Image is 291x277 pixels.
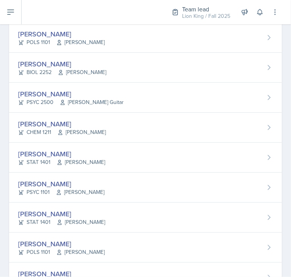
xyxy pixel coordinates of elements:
[56,248,105,256] span: [PERSON_NAME]
[57,218,105,226] span: [PERSON_NAME]
[18,89,124,99] div: [PERSON_NAME]
[18,248,105,256] div: POLS 1101
[57,128,106,136] span: [PERSON_NAME]
[9,173,282,203] a: [PERSON_NAME] PSYC 1101[PERSON_NAME]
[56,188,104,196] span: [PERSON_NAME]
[18,59,106,69] div: [PERSON_NAME]
[9,53,282,83] a: [PERSON_NAME] BIOL 2252[PERSON_NAME]
[9,113,282,143] a: [PERSON_NAME] CHEM 1211[PERSON_NAME]
[182,12,230,20] div: Lion King / Fall 2025
[182,5,230,14] div: Team lead
[18,209,105,219] div: [PERSON_NAME]
[18,179,104,189] div: [PERSON_NAME]
[58,68,106,76] span: [PERSON_NAME]
[18,149,105,159] div: [PERSON_NAME]
[57,158,105,166] span: [PERSON_NAME]
[18,158,105,166] div: STAT 1401
[9,203,282,233] a: [PERSON_NAME] STAT 1401[PERSON_NAME]
[56,38,105,46] span: [PERSON_NAME]
[18,128,106,136] div: CHEM 1211
[9,83,282,113] a: [PERSON_NAME] PSYC 2500[PERSON_NAME] Guitar
[18,38,105,46] div: POLS 1101
[9,143,282,173] a: [PERSON_NAME] STAT 1401[PERSON_NAME]
[9,233,282,263] a: [PERSON_NAME] POLS 1101[PERSON_NAME]
[18,218,105,226] div: STAT 1401
[18,68,106,76] div: BIOL 2252
[60,98,124,106] span: [PERSON_NAME] Guitar
[18,98,124,106] div: PSYC 2500
[18,239,105,249] div: [PERSON_NAME]
[18,29,105,39] div: [PERSON_NAME]
[18,188,104,196] div: PSYC 1101
[9,23,282,53] a: [PERSON_NAME] POLS 1101[PERSON_NAME]
[18,119,106,129] div: [PERSON_NAME]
